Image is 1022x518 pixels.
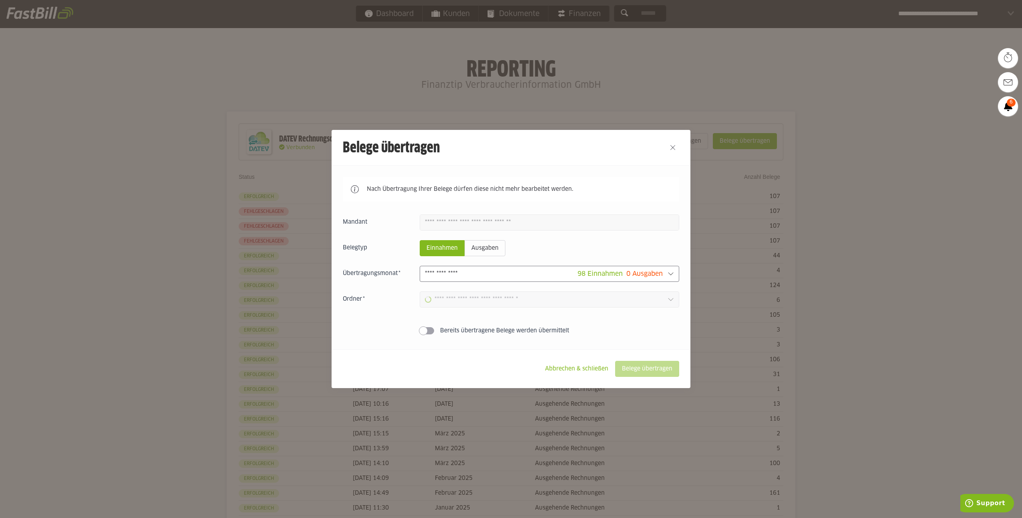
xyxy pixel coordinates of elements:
[538,361,615,377] sl-button: Abbrechen & schließen
[615,361,679,377] sl-button: Belege übertragen
[1007,99,1016,107] span: 6
[960,494,1014,514] iframe: Öffnet ein Widget, in dem Sie weitere Informationen finden
[343,327,679,335] sl-switch: Bereits übertragene Belege werden übermittelt
[626,271,663,277] span: 0 Ausgaben
[465,240,505,256] sl-radio-button: Ausgaben
[998,96,1018,116] a: 6
[420,240,465,256] sl-radio-button: Einnahmen
[577,271,623,277] span: 98 Einnahmen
